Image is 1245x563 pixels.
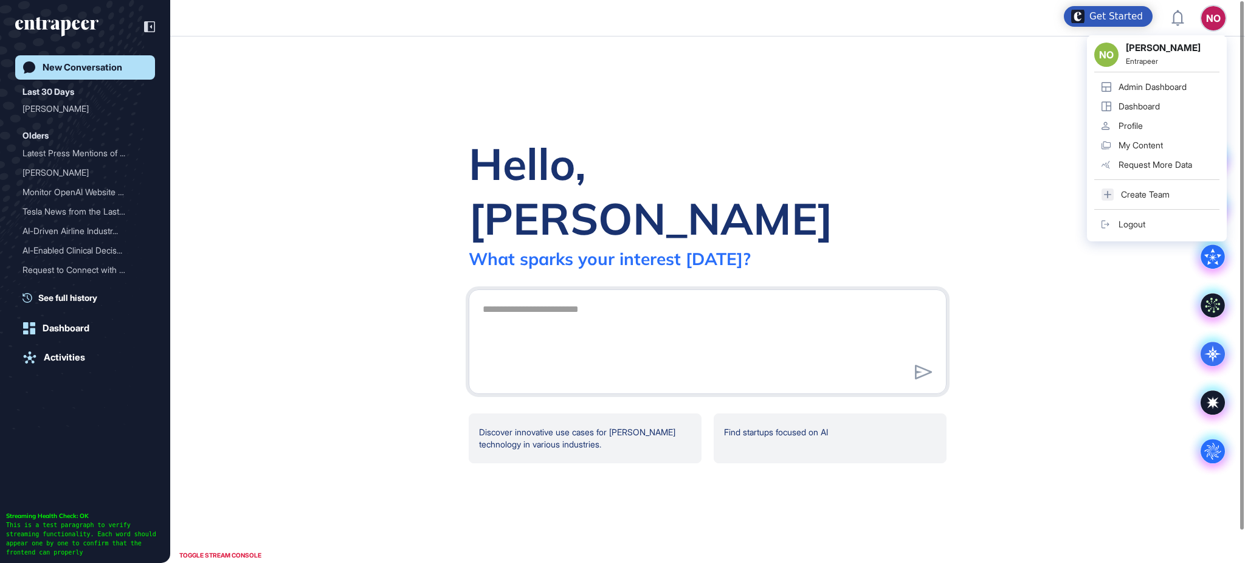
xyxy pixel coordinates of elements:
[15,17,98,36] div: entrapeer-logo
[22,143,138,163] div: Latest Press Mentions of ...
[22,280,148,299] div: Reese
[15,55,155,80] a: New Conversation
[1071,10,1085,23] img: launcher-image-alternative-text
[714,413,947,463] div: Find startups focused on AI
[469,413,702,463] div: Discover innovative use cases for [PERSON_NAME] technology in various industries.
[1201,6,1226,30] button: NO
[15,345,155,370] a: Activities
[1089,10,1143,22] div: Get Started
[22,182,138,202] div: Monitor OpenAI Website Ac...
[43,62,122,73] div: New Conversation
[22,241,138,260] div: AI-Enabled Clinical Decis...
[43,323,89,334] div: Dashboard
[22,163,138,182] div: [PERSON_NAME]
[22,182,148,202] div: Monitor OpenAI Website Activity
[22,99,138,119] div: [PERSON_NAME]
[176,548,264,563] div: TOGGLE STREAM CONSOLE
[22,260,148,280] div: Request to Connect with Curie
[22,163,148,182] div: Reese
[22,202,138,221] div: Tesla News from the Last ...
[22,99,148,119] div: Curie
[22,291,155,304] a: See full history
[22,221,148,241] div: AI-Driven Airline Industry Updates
[22,280,138,299] div: [PERSON_NAME]
[44,352,85,363] div: Activities
[22,85,74,99] div: Last 30 Days
[15,316,155,340] a: Dashboard
[22,260,138,280] div: Request to Connect with C...
[38,291,97,304] span: See full history
[469,136,947,246] div: Hello, [PERSON_NAME]
[22,128,49,143] div: Olders
[22,221,138,241] div: AI-Driven Airline Industr...
[22,241,148,260] div: AI-Enabled Clinical Decision Support Software for Infectious Disease Screening and AMR Program
[22,143,148,163] div: Latest Press Mentions of OpenAI
[22,202,148,221] div: Tesla News from the Last Two Weeks
[469,248,751,269] div: What sparks your interest [DATE]?
[1064,6,1153,27] div: Open Get Started checklist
